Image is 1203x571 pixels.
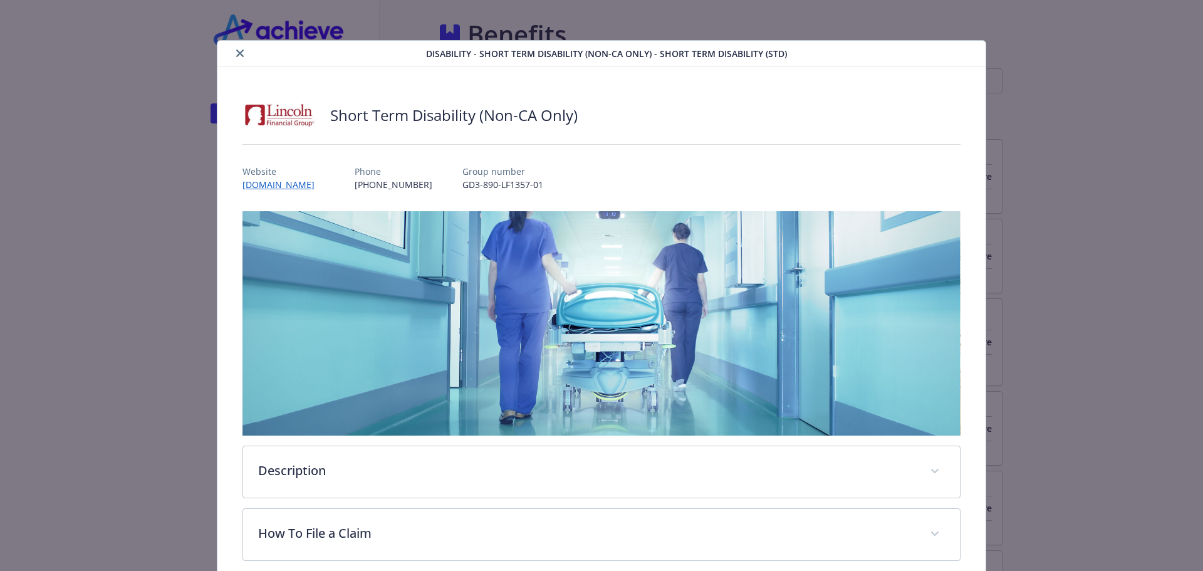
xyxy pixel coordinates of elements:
[462,165,543,178] p: Group number
[242,179,325,191] a: [DOMAIN_NAME]
[462,178,543,191] p: GD3-890-LF1357-01
[330,105,578,126] h2: Short Term Disability (Non-CA Only)
[243,446,961,498] div: Description
[242,211,961,436] img: banner
[243,509,961,560] div: How To File a Claim
[426,47,787,60] span: Disability - Short Term Disability (Non-CA Only) - Short Term Disability (STD)
[232,46,247,61] button: close
[242,97,318,134] img: Lincoln Financial Group
[242,165,325,178] p: Website
[355,165,432,178] p: Phone
[258,524,915,543] p: How To File a Claim
[355,178,432,191] p: [PHONE_NUMBER]
[258,461,915,480] p: Description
